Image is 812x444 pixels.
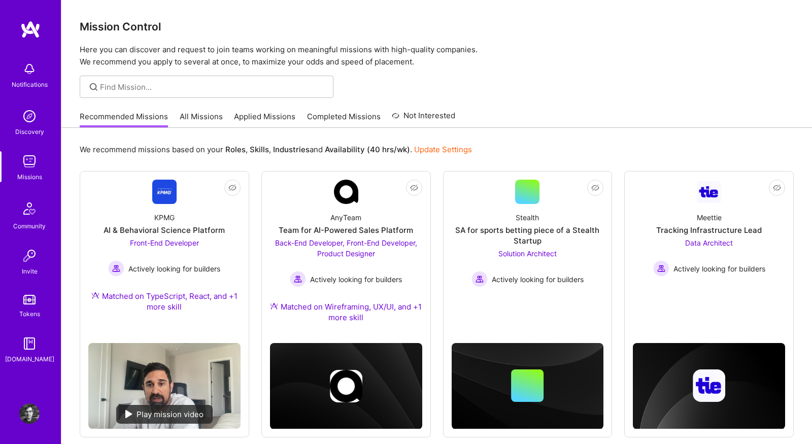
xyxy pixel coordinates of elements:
[234,111,295,128] a: Applied Missions
[693,369,725,402] img: Company logo
[17,196,42,221] img: Community
[128,263,220,274] span: Actively looking for builders
[653,260,669,277] img: Actively looking for builders
[228,184,236,192] i: icon EyeClosed
[80,111,168,128] a: Recommended Missions
[225,145,246,154] b: Roles
[22,266,38,277] div: Invite
[452,343,604,429] img: cover
[80,144,472,155] p: We recommend missions based on your , , and .
[392,110,455,128] a: Not Interested
[80,44,794,68] p: Here you can discover and request to join teams working on meaningful missions with high-quality ...
[697,181,721,203] img: Company Logo
[19,106,40,126] img: discovery
[5,354,54,364] div: [DOMAIN_NAME]
[19,151,40,172] img: teamwork
[15,126,44,137] div: Discovery
[591,184,599,192] i: icon EyeClosed
[130,238,199,247] span: Front-End Developer
[104,225,225,235] div: AI & Behavioral Science Platform
[697,212,722,223] div: Meettie
[17,403,42,424] a: User Avatar
[17,172,42,182] div: Missions
[414,145,472,154] a: Update Settings
[492,274,584,285] span: Actively looking for builders
[270,301,422,323] div: Matched on Wireframing, UX/UI, and +1 more skill
[180,111,223,128] a: All Missions
[290,271,306,287] img: Actively looking for builders
[279,225,413,235] div: Team for AI-Powered Sales Platform
[307,111,381,128] a: Completed Missions
[154,212,175,223] div: KPMG
[633,180,785,300] a: Company LogoMeettieTracking Infrastructure LeadData Architect Actively looking for buildersActive...
[685,238,733,247] span: Data Architect
[12,79,48,90] div: Notifications
[19,403,40,424] img: User Avatar
[91,291,99,299] img: Ateam Purple Icon
[270,302,278,310] img: Ateam Purple Icon
[19,309,40,319] div: Tokens
[80,20,794,33] h3: Mission Control
[330,212,361,223] div: AnyTeam
[88,81,99,93] i: icon SearchGrey
[125,410,132,418] img: play
[273,145,310,154] b: Industries
[270,343,422,429] img: cover
[656,225,762,235] div: Tracking Infrastructure Lead
[334,180,358,204] img: Company Logo
[152,180,177,204] img: Company Logo
[452,225,604,246] div: SA for sports betting piece of a Stealth Startup
[88,343,241,429] img: No Mission
[100,82,326,92] input: Find Mission...
[330,370,362,402] img: Company logo
[88,180,241,335] a: Company LogoKPMGAI & Behavioral Science PlatformFront-End Developer Actively looking for builders...
[773,184,781,192] i: icon EyeClosed
[20,20,41,39] img: logo
[19,246,40,266] img: Invite
[13,221,46,231] div: Community
[310,274,402,285] span: Actively looking for builders
[673,263,765,274] span: Actively looking for builders
[23,295,36,304] img: tokens
[452,180,604,300] a: StealthSA for sports betting piece of a Stealth StartupSolution Architect Actively looking for bu...
[325,145,410,154] b: Availability (40 hrs/wk)
[410,184,418,192] i: icon EyeClosed
[88,291,241,312] div: Matched on TypeScript, React, and +1 more skill
[108,260,124,277] img: Actively looking for builders
[498,249,557,258] span: Solution Architect
[270,180,422,335] a: Company LogoAnyTeamTeam for AI-Powered Sales PlatformBack-End Developer, Front-End Developer, Pro...
[516,212,539,223] div: Stealth
[275,238,417,258] span: Back-End Developer, Front-End Developer, Product Designer
[471,271,488,287] img: Actively looking for builders
[633,343,785,429] img: cover
[19,59,40,79] img: bell
[250,145,269,154] b: Skills
[19,333,40,354] img: guide book
[116,405,213,424] div: Play mission video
